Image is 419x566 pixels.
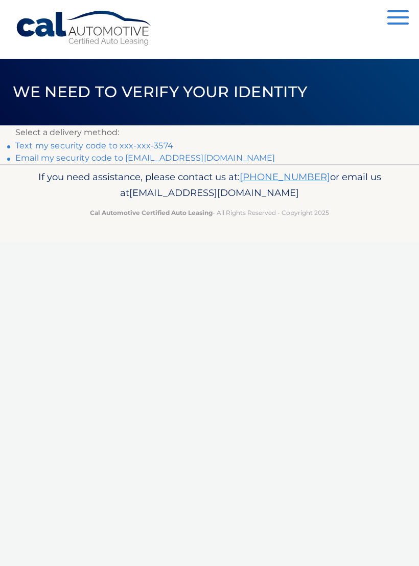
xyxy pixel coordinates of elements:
[15,153,275,163] a: Email my security code to [EMAIL_ADDRESS][DOMAIN_NAME]
[13,82,308,101] span: We need to verify your identity
[387,10,409,27] button: Menu
[15,125,404,140] p: Select a delivery method:
[90,209,213,216] strong: Cal Automotive Certified Auto Leasing
[15,207,404,218] p: - All Rights Reserved - Copyright 2025
[240,171,330,183] a: [PHONE_NUMBER]
[15,169,404,202] p: If you need assistance, please contact us at: or email us at
[15,10,153,47] a: Cal Automotive
[15,141,173,150] a: Text my security code to xxx-xxx-3574
[129,187,299,199] span: [EMAIL_ADDRESS][DOMAIN_NAME]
